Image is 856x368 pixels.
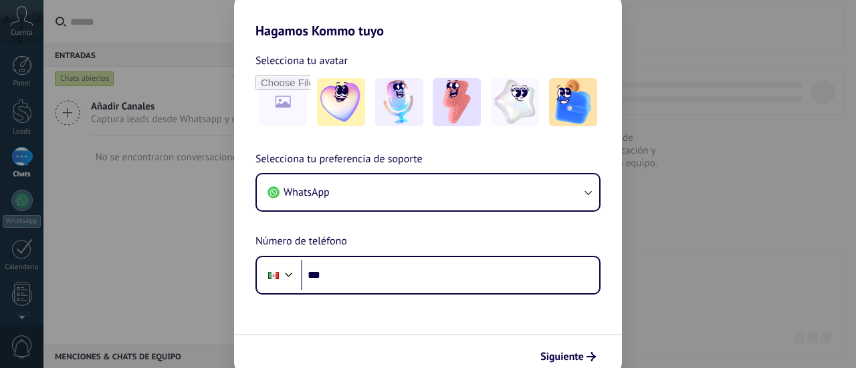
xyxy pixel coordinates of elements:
[375,78,423,126] img: -2.jpeg
[433,78,481,126] img: -3.jpeg
[534,345,602,368] button: Siguiente
[255,52,348,69] span: Selecciona tu avatar
[491,78,539,126] img: -4.jpeg
[257,174,599,210] button: WhatsApp
[549,78,597,126] img: -5.jpeg
[261,261,286,289] div: Mexico: + 52
[255,151,423,168] span: Selecciona tu preferencia de soporte
[540,352,584,361] span: Siguiente
[255,233,347,250] span: Número de teléfono
[284,186,330,199] span: WhatsApp
[317,78,365,126] img: -1.jpeg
